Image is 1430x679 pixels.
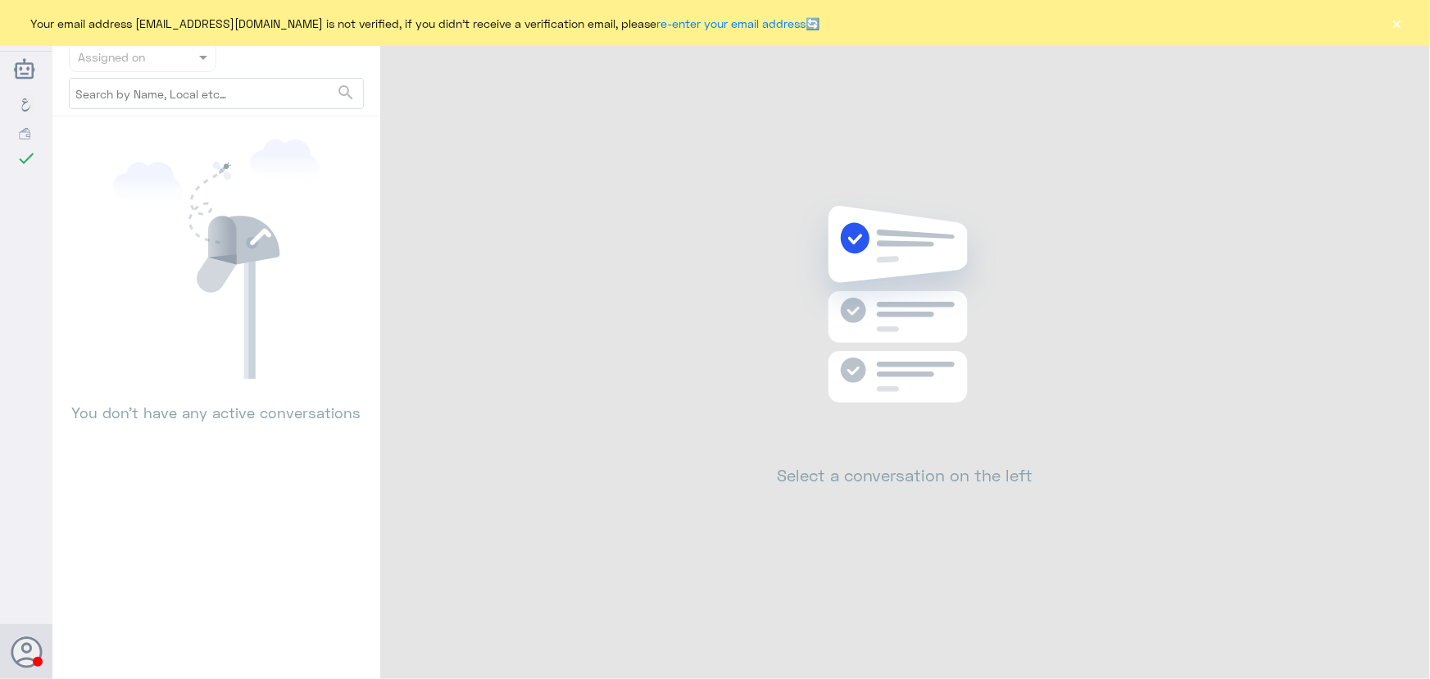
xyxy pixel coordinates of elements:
[31,15,820,32] span: Your email address [EMAIL_ADDRESS][DOMAIN_NAME] is not verified, if you didn't receive a verifica...
[11,636,42,668] button: Avatar
[1389,15,1405,31] button: ×
[336,83,356,103] span: search
[778,465,1033,485] h2: Select a conversation on the left
[16,148,36,168] i: check
[336,80,356,107] button: search
[657,16,806,30] a: re-enter your email address
[69,379,364,424] p: You don’t have any active conversations
[70,79,363,108] input: Search by Name, Local etc…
